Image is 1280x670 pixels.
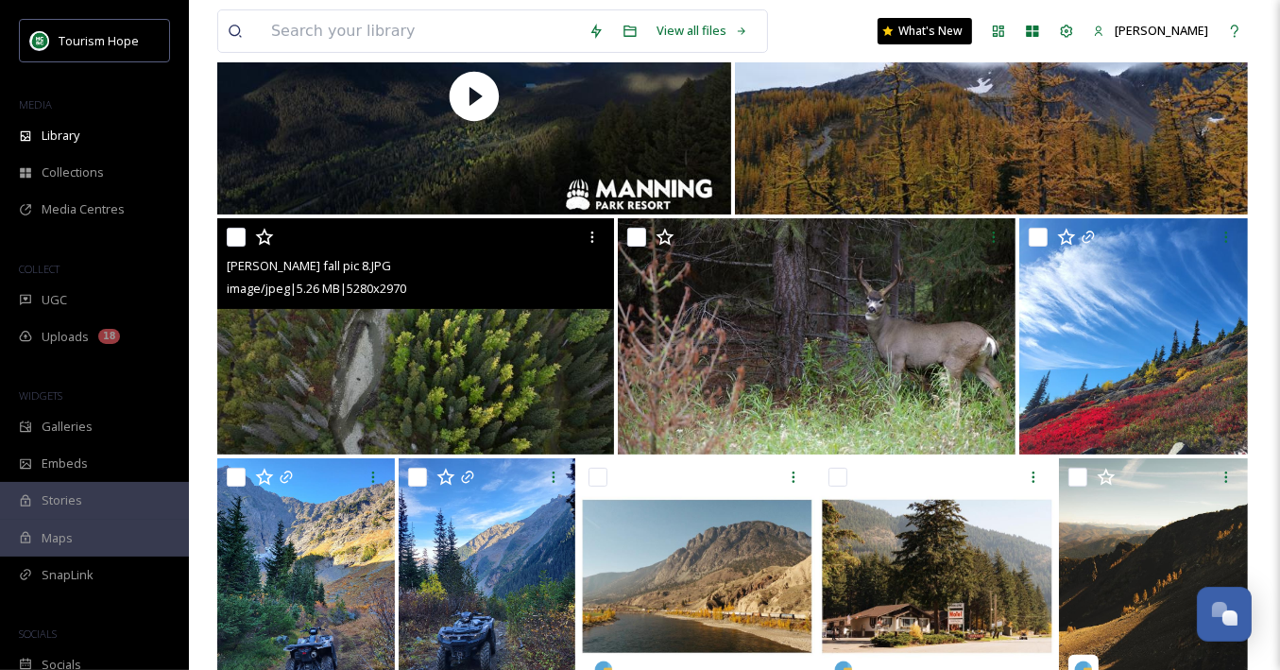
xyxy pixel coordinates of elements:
[647,12,758,49] a: View all files
[42,291,67,309] span: UGC
[42,328,89,346] span: Uploads
[1115,22,1208,39] span: [PERSON_NAME]
[262,10,579,52] input: Search your library
[19,262,60,276] span: COLLECT
[1197,587,1252,642] button: Open Chat
[227,280,406,297] span: image/jpeg | 5.26 MB | 5280 x 2970
[19,97,52,112] span: MEDIA
[59,32,139,49] span: Tourism Hope
[42,418,93,436] span: Galleries
[878,18,972,44] a: What's New
[227,257,391,274] span: [PERSON_NAME] fall pic 8.JPG
[42,491,82,509] span: Stories
[98,329,120,344] div: 18
[42,163,104,181] span: Collections
[42,566,94,584] span: SnapLink
[217,218,614,455] img: Barker fall pic 8.JPG
[42,200,125,218] span: Media Centres
[19,627,57,641] span: SOCIALS
[19,388,62,403] span: WIDGETS
[42,455,88,472] span: Embeds
[1084,12,1218,49] a: [PERSON_NAME]
[30,31,49,50] img: logo.png
[1019,218,1249,455] img: ext_1749435848.556766_robghunt@live.ca-Mountain Adventure_flowery mountainside.JPEG
[618,218,1015,455] img: Deer, Fall.JPG
[42,529,73,547] span: Maps
[42,127,79,145] span: Library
